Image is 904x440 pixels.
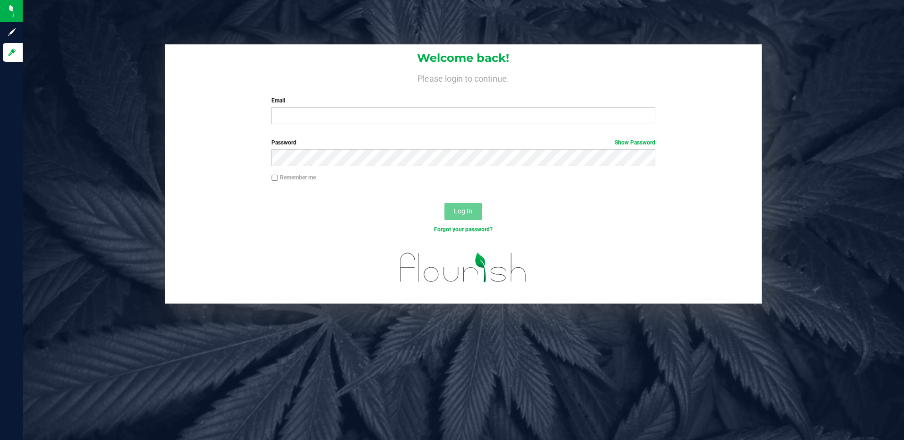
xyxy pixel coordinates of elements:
[271,173,316,182] label: Remember me
[454,207,472,215] span: Log In
[615,139,655,146] a: Show Password
[444,203,482,220] button: Log In
[271,96,655,105] label: Email
[7,48,17,57] inline-svg: Log in
[271,139,296,146] span: Password
[165,72,762,83] h4: Please login to continue.
[7,27,17,37] inline-svg: Sign up
[434,226,493,233] a: Forgot your password?
[271,175,278,181] input: Remember me
[165,52,762,64] h1: Welcome back!
[389,244,538,292] img: flourish_logo.svg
